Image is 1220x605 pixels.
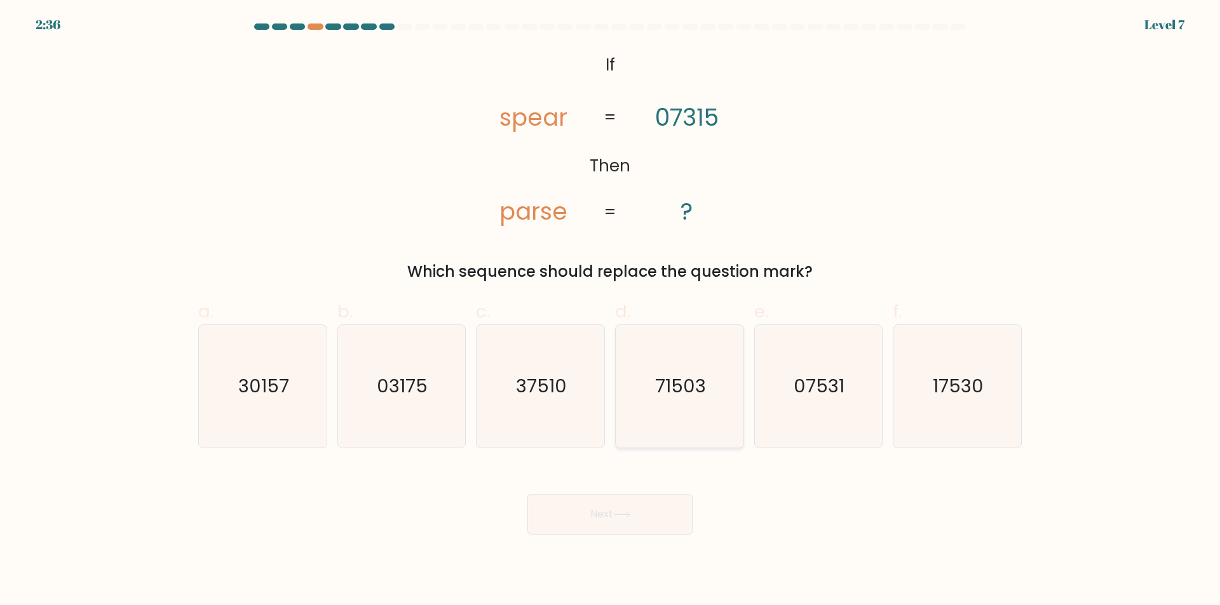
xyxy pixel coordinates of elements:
[1144,15,1184,34] div: Level 7
[476,299,490,324] span: c.
[893,299,902,324] span: f.
[499,101,567,134] tspan: spear
[238,374,289,399] text: 30157
[655,374,706,399] text: 71503
[754,299,768,324] span: e.
[337,299,353,324] span: b.
[681,195,693,228] tspan: ?
[604,201,616,223] tspan: =
[590,154,630,177] tspan: Then
[604,107,616,130] tspan: =
[499,195,567,228] tspan: parse
[377,374,428,399] text: 03175
[36,15,60,34] div: 2:36
[527,494,693,535] button: Next
[517,374,567,399] text: 37510
[655,101,719,134] tspan: 07315
[198,299,213,324] span: a.
[933,374,984,399] text: 17530
[615,299,630,324] span: d.
[794,374,845,399] text: 07531
[463,48,757,230] svg: @import url('[URL][DOMAIN_NAME]);
[606,53,615,76] tspan: If
[206,260,1014,283] div: Which sequence should replace the question mark?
